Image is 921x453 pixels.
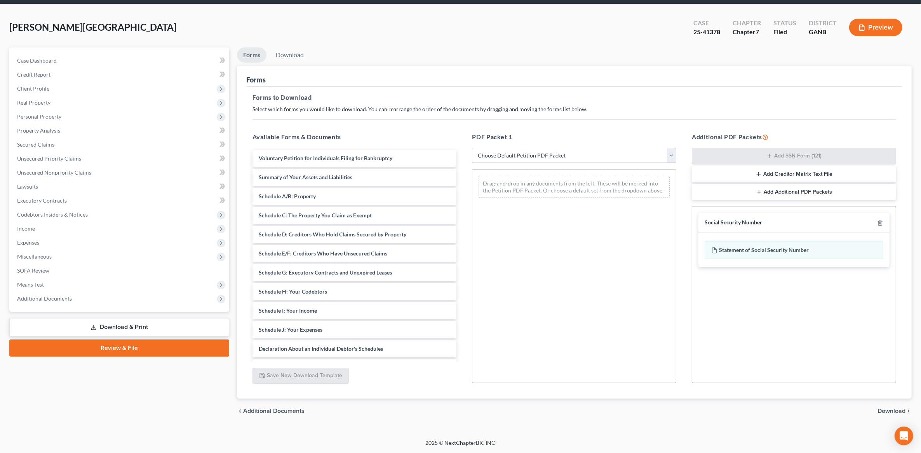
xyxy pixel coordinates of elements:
[17,155,81,162] span: Unsecured Priority Claims
[692,184,896,200] button: Add Additional PDF Packets
[11,124,229,138] a: Property Analysis
[259,269,392,276] span: Schedule G: Executory Contracts and Unexpired Leases
[11,152,229,166] a: Unsecured Priority Claims
[756,28,759,35] span: 7
[11,194,229,208] a: Executory Contracts
[809,28,837,37] div: GANB
[259,155,392,161] span: Voluntary Petition for Individuals Filing for Bankruptcy
[237,408,243,414] i: chevron_left
[17,71,50,78] span: Credit Report
[17,169,91,176] span: Unsecured Nonpriority Claims
[17,99,50,106] span: Real Property
[809,19,837,28] div: District
[472,132,676,142] h5: PDF Packet 1
[246,75,266,84] div: Forms
[773,19,796,28] div: Status
[17,141,54,148] span: Secured Claims
[692,148,896,165] button: Add SSN Form (121)
[252,105,896,113] p: Select which forms you would like to download. You can rearrange the order of the documents by dr...
[259,231,406,238] span: Schedule D: Creditors Who Hold Claims Secured by Property
[11,264,229,278] a: SOFA Review
[259,174,352,180] span: Summary of Your Assets and Liabilities
[237,47,266,63] a: Forms
[259,288,327,295] span: Schedule H: Your Codebtors
[17,239,39,246] span: Expenses
[259,307,317,314] span: Schedule I: Your Income
[11,166,229,180] a: Unsecured Nonpriority Claims
[17,57,57,64] span: Case Dashboard
[692,132,896,142] h5: Additional PDF Packets
[17,197,67,204] span: Executory Contracts
[9,21,176,33] span: [PERSON_NAME][GEOGRAPHIC_DATA]
[692,166,896,182] button: Add Creditor Matrix Text File
[17,113,61,120] span: Personal Property
[705,219,762,226] div: Social Security Number
[239,439,682,453] div: 2025 © NextChapterBK, INC
[11,180,229,194] a: Lawsuits
[17,253,52,260] span: Miscellaneous
[877,408,905,414] span: Download
[243,408,305,414] span: Additional Documents
[17,211,88,218] span: Codebtors Insiders & Notices
[479,176,670,198] div: Drag-and-drop in any documents from the left. These will be merged into the Petition PDF Packet. ...
[895,427,913,445] div: Open Intercom Messenger
[11,54,229,68] a: Case Dashboard
[905,408,912,414] i: chevron_right
[849,19,902,36] button: Preview
[17,127,60,134] span: Property Analysis
[259,193,316,199] span: Schedule A/B: Property
[259,345,383,352] span: Declaration About an Individual Debtor's Schedules
[773,28,796,37] div: Filed
[17,225,35,232] span: Income
[733,19,761,28] div: Chapter
[259,212,372,219] span: Schedule C: The Property You Claim as Exempt
[733,28,761,37] div: Chapter
[252,368,349,384] button: Save New Download Template
[705,241,883,259] div: Statement of Social Security Number
[259,326,322,333] span: Schedule J: Your Expenses
[17,295,72,302] span: Additional Documents
[237,408,305,414] a: chevron_left Additional Documents
[11,138,229,152] a: Secured Claims
[11,68,229,82] a: Credit Report
[252,93,896,102] h5: Forms to Download
[693,19,720,28] div: Case
[877,408,912,414] button: Download chevron_right
[17,183,38,190] span: Lawsuits
[17,85,49,92] span: Client Profile
[270,47,310,63] a: Download
[259,250,387,257] span: Schedule E/F: Creditors Who Have Unsecured Claims
[252,132,457,142] h5: Available Forms & Documents
[693,28,720,37] div: 25-41378
[9,318,229,336] a: Download & Print
[17,281,44,288] span: Means Test
[17,267,49,274] span: SOFA Review
[9,339,229,357] a: Review & File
